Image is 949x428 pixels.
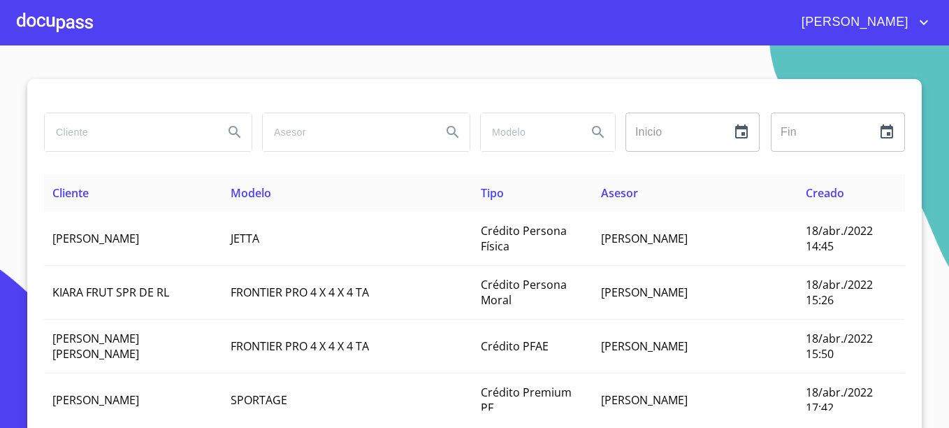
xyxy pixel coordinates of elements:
[806,277,873,308] span: 18/abr./2022 15:26
[45,113,212,151] input: search
[581,115,615,149] button: Search
[481,223,567,254] span: Crédito Persona Física
[52,185,89,201] span: Cliente
[806,223,873,254] span: 18/abr./2022 14:45
[218,115,252,149] button: Search
[806,331,873,362] span: 18/abr./2022 15:50
[52,392,139,408] span: [PERSON_NAME]
[436,115,470,149] button: Search
[52,231,139,246] span: [PERSON_NAME]
[791,11,915,34] span: [PERSON_NAME]
[601,285,688,300] span: [PERSON_NAME]
[481,338,549,354] span: Crédito PFAE
[231,392,287,408] span: SPORTAGE
[806,385,873,415] span: 18/abr./2022 17:42
[601,185,638,201] span: Asesor
[601,338,688,354] span: [PERSON_NAME]
[601,231,688,246] span: [PERSON_NAME]
[481,385,572,415] span: Crédito Premium PF
[52,285,169,300] span: KIARA FRUT SPR DE RL
[231,231,259,246] span: JETTA
[806,185,844,201] span: Creado
[52,331,139,362] span: [PERSON_NAME] [PERSON_NAME]
[601,392,688,408] span: [PERSON_NAME]
[231,338,369,354] span: FRONTIER PRO 4 X 4 X 4 TA
[481,113,576,151] input: search
[231,285,369,300] span: FRONTIER PRO 4 X 4 X 4 TA
[791,11,932,34] button: account of current user
[231,185,271,201] span: Modelo
[481,277,567,308] span: Crédito Persona Moral
[263,113,430,151] input: search
[481,185,504,201] span: Tipo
